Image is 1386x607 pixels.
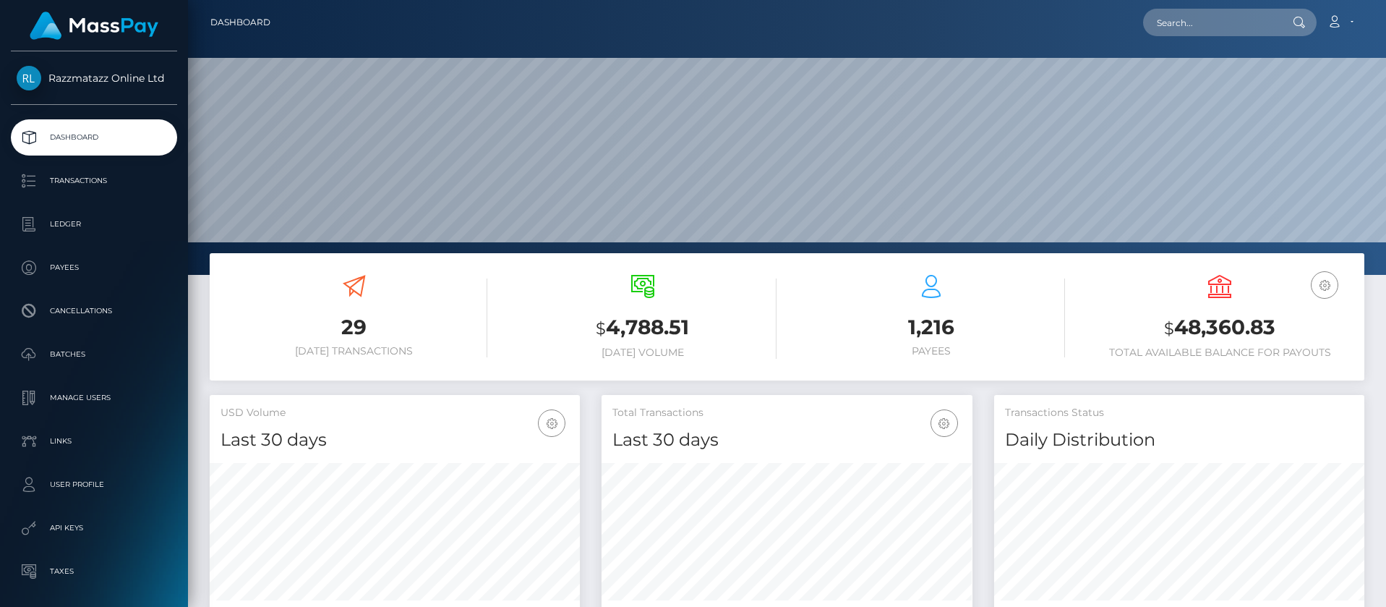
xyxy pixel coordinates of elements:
a: Batches [11,336,177,373]
span: Razzmatazz Online Ltd [11,72,177,85]
img: Razzmatazz Online Ltd [17,66,41,90]
p: Batches [17,344,171,365]
p: Links [17,430,171,452]
h5: Total Transactions [612,406,961,420]
h4: Last 30 days [612,428,961,453]
h4: Daily Distribution [1005,428,1353,453]
h3: 4,788.51 [509,313,776,343]
h3: 29 [221,313,487,341]
h6: [DATE] Volume [509,347,776,359]
p: Payees [17,257,171,279]
a: Links [11,423,177,459]
a: Transactions [11,163,177,199]
a: Ledger [11,206,177,242]
p: API Keys [17,517,171,539]
p: Dashboard [17,127,171,148]
a: Payees [11,250,177,286]
p: User Profile [17,474,171,496]
h4: Last 30 days [221,428,569,453]
h6: Total Available Balance for Payouts [1087,347,1353,359]
img: MassPay Logo [30,12,158,40]
small: $ [1164,318,1174,339]
h3: 1,216 [798,313,1065,341]
p: Cancellations [17,300,171,322]
a: Manage Users [11,380,177,416]
input: Search... [1143,9,1279,36]
p: Taxes [17,561,171,582]
h3: 48,360.83 [1087,313,1353,343]
h6: Payees [798,345,1065,357]
p: Transactions [17,170,171,192]
small: $ [596,318,606,339]
a: User Profile [11,467,177,503]
h5: Transactions Status [1005,406,1353,420]
p: Ledger [17,213,171,235]
a: Cancellations [11,293,177,329]
h5: USD Volume [221,406,569,420]
a: API Keys [11,510,177,546]
a: Taxes [11,553,177,590]
a: Dashboard [210,7,270,38]
a: Dashboard [11,119,177,156]
p: Manage Users [17,387,171,409]
h6: [DATE] Transactions [221,345,487,357]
